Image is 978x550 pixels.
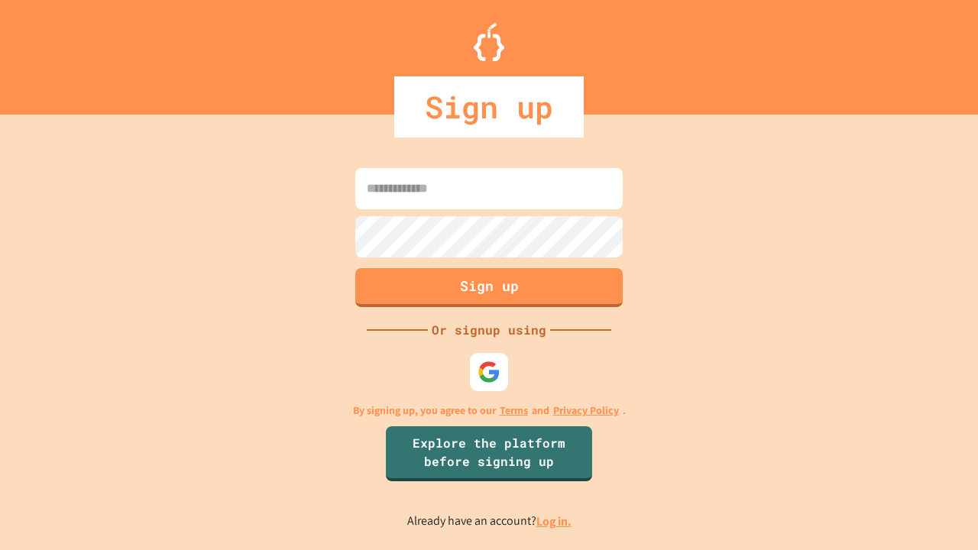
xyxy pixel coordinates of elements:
[394,76,584,137] div: Sign up
[553,403,619,419] a: Privacy Policy
[353,403,626,419] p: By signing up, you agree to our and .
[536,513,572,529] a: Log in.
[478,361,500,383] img: google-icon.svg
[428,321,550,339] div: Or signup using
[407,512,572,531] p: Already have an account?
[386,426,592,481] a: Explore the platform before signing up
[500,403,528,419] a: Terms
[355,268,623,307] button: Sign up
[474,23,504,61] img: Logo.svg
